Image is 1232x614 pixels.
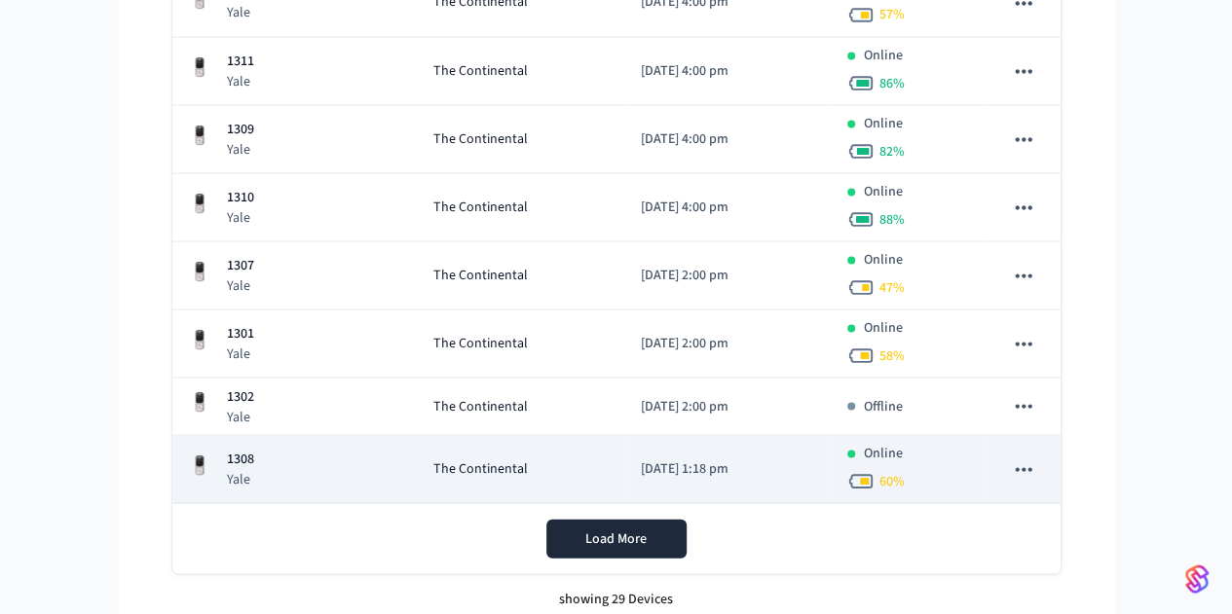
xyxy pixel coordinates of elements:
p: Yale [227,275,254,295]
p: [DATE] 4:00 pm [641,128,817,149]
p: Yale [227,469,254,488]
span: 58 % [878,345,904,365]
p: Online [863,113,902,133]
p: 1301 [227,323,254,343]
p: Yale [227,139,254,159]
span: The Continental [433,458,528,479]
span: 82 % [878,141,904,161]
p: [DATE] 2:00 pm [641,333,817,353]
p: Online [863,317,902,338]
img: Yale Assure Touchscreen Wifi Smart Lock, Satin Nickel, Front [188,328,211,351]
span: The Continental [433,265,528,285]
span: 86 % [878,73,904,92]
p: 1307 [227,255,254,275]
p: 1311 [227,51,254,71]
span: The Continental [433,396,528,416]
p: Online [863,181,902,201]
img: SeamLogoGradient.69752ec5.svg [1185,563,1209,595]
p: Yale [227,343,254,363]
p: Offline [863,396,902,416]
span: The Continental [433,333,528,353]
span: The Continental [433,128,528,149]
img: Yale Assure Touchscreen Wifi Smart Lock, Satin Nickel, Front [188,55,211,79]
span: Load More [585,528,647,548]
span: The Continental [433,60,528,81]
p: Yale [227,407,254,426]
span: 57 % [878,5,904,24]
p: [DATE] 4:00 pm [641,60,817,81]
p: [DATE] 1:18 pm [641,458,817,479]
img: Yale Assure Touchscreen Wifi Smart Lock, Satin Nickel, Front [188,124,211,147]
p: 1310 [227,187,254,207]
span: The Continental [433,197,528,217]
p: Yale [227,207,254,227]
img: Yale Assure Touchscreen Wifi Smart Lock, Satin Nickel, Front [188,260,211,283]
span: 47 % [878,277,904,297]
p: [DATE] 2:00 pm [641,265,817,285]
p: 1308 [227,449,254,469]
img: Yale Assure Touchscreen Wifi Smart Lock, Satin Nickel, Front [188,390,211,414]
button: Load More [546,519,687,558]
p: [DATE] 2:00 pm [641,396,817,416]
p: Online [863,443,902,463]
p: Yale [227,71,254,90]
p: Yale [227,3,254,22]
p: [DATE] 4:00 pm [641,197,817,217]
span: 88 % [878,209,904,229]
p: Online [863,249,902,270]
p: 1309 [227,119,254,139]
p: Online [863,45,902,65]
span: 60 % [878,471,904,490]
img: Yale Assure Touchscreen Wifi Smart Lock, Satin Nickel, Front [188,453,211,477]
p: 1302 [227,386,254,407]
img: Yale Assure Touchscreen Wifi Smart Lock, Satin Nickel, Front [188,192,211,215]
